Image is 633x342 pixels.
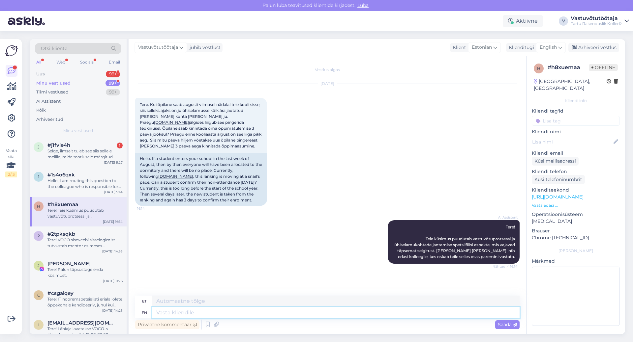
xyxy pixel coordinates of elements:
div: # h8xuemaa [548,64,589,71]
p: Brauser [532,227,620,234]
div: [DATE] 9:27 [104,160,123,165]
div: Vestlus algas [135,67,520,73]
div: Minu vestlused [36,80,71,87]
span: AI Assistent [493,215,518,220]
span: 2 [38,233,40,238]
input: Lisa nimi [532,138,612,145]
div: Tere! Palun täpsustage enda küsimust. [47,267,123,278]
span: j [38,145,40,149]
span: 1 [38,174,39,179]
span: c [37,293,40,298]
p: Operatsioonisüsteem [532,211,620,218]
span: Minu vestlused [63,128,93,134]
span: J [38,263,40,268]
div: Kõik [36,107,46,114]
div: Tere! Lähiajal avatakse VOCO-s täiendav vastuvõtt 18.08-22.08 üksikutele kohtadele, info jõuab lä... [47,326,123,338]
div: et [142,296,146,307]
span: Otsi kliente [41,45,67,52]
p: Kliendi tag'id [532,108,620,115]
span: #j1fvie4h [47,142,70,148]
div: [DATE] 14:23 [102,308,123,313]
span: h [37,204,40,209]
p: Chrome [TECHNICAL_ID] [532,234,620,241]
div: Vaata siia [5,148,17,177]
a: [DOMAIN_NAME] [154,120,189,125]
span: lesjakozlovskaja17@gmail.com [47,320,116,326]
div: V [559,16,568,26]
div: AI Assistent [36,98,61,105]
div: Tere! VOCO siseveebi sisselogimist tutvustab mentor esimeses mentortunnis, mis toimub septembri a... [47,237,123,249]
div: Socials [79,58,95,66]
div: [GEOGRAPHIC_DATA], [GEOGRAPHIC_DATA] [534,78,607,92]
span: 16:14 [137,206,162,211]
div: [DATE] 9:14 [104,190,123,195]
div: Kliendi info [532,98,620,104]
div: Hello. If a student enters your school in the last week of August, then by then everyone will hav... [135,153,267,206]
span: Estonian [472,44,492,51]
div: [DATE] 14:53 [102,249,123,254]
div: Klient [450,44,466,51]
div: [DATE] 16:14 [103,219,123,224]
span: Vastuvõtutöötaja [138,44,178,51]
div: Email [107,58,121,66]
span: Offline [589,64,618,71]
div: Tartu Rakenduslik Kolledž [571,21,622,26]
p: Märkmed [532,258,620,265]
span: Tere. Kui õpilane saab augusti viimasel nädalal teie kooli sisse, siis selleks ajaks on ju ühisel... [140,102,262,148]
div: Selge, ilmselt tuleb see siis sellele meilile, mida taotlusele märgitud. Jääme põnevusega ootama [47,148,123,160]
span: Juri Lyamin [47,261,91,267]
a: VastuvõtutöötajaTartu Rakenduslik Kolledž [571,16,629,26]
div: Tere! Teie küsimus puudutab vastuvõtuprotsessi ja ühiselamukohtade jaotamise spetsiifilisi aspekt... [47,207,123,219]
span: English [540,44,557,51]
p: Vaata edasi ... [532,202,620,208]
a: [DOMAIN_NAME] [158,174,193,179]
div: Küsi meiliaadressi [532,157,579,166]
span: #h8xuemaa [47,201,78,207]
div: Arhiveeritud [36,116,63,123]
div: [PERSON_NAME] [532,248,620,254]
input: Lisa tag [532,116,620,126]
a: [URL][DOMAIN_NAME] [532,194,584,200]
div: Tiimi vestlused [36,89,69,95]
p: Kliendi nimi [532,128,620,135]
div: 1 [117,143,123,148]
span: Luba [355,2,371,8]
div: Aktiivne [503,15,543,27]
span: #2tpksqkb [47,231,75,237]
div: en [142,307,147,318]
p: [MEDICAL_DATA] [532,218,620,225]
div: [DATE] [135,81,520,87]
div: Web [55,58,67,66]
div: 99+ [105,80,120,87]
span: Nähtud ✓ 16:14 [493,264,518,269]
div: Tere! IT nooremspetsialisti erialal olete õppekohale kandideeriv, juhul kui eespool olijatest õpp... [47,296,123,308]
div: Klienditugi [506,44,534,51]
div: Küsi telefoninumbrit [532,175,585,184]
div: 99+ [106,71,120,77]
img: Askly Logo [5,44,18,57]
span: #csgalqey [47,290,74,296]
span: Saada [498,322,517,328]
div: juhib vestlust [187,44,221,51]
div: [DATE] 11:26 [103,278,123,283]
p: Kliendi telefon [532,168,620,175]
span: #1s4o6qxk [47,172,75,178]
span: h [537,66,540,71]
div: Arhiveeri vestlus [568,43,619,52]
p: Kliendi email [532,150,620,157]
span: l [38,322,40,327]
div: Vastuvõtutöötaja [571,16,622,21]
div: All [35,58,43,66]
div: Uus [36,71,45,77]
p: Klienditeekond [532,187,620,194]
div: Hello, I am routing this question to the colleague who is responsible for this topic. The reply m... [47,178,123,190]
div: 2 / 3 [5,171,17,177]
div: 99+ [106,89,120,95]
div: Privaatne kommentaar [135,320,199,329]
